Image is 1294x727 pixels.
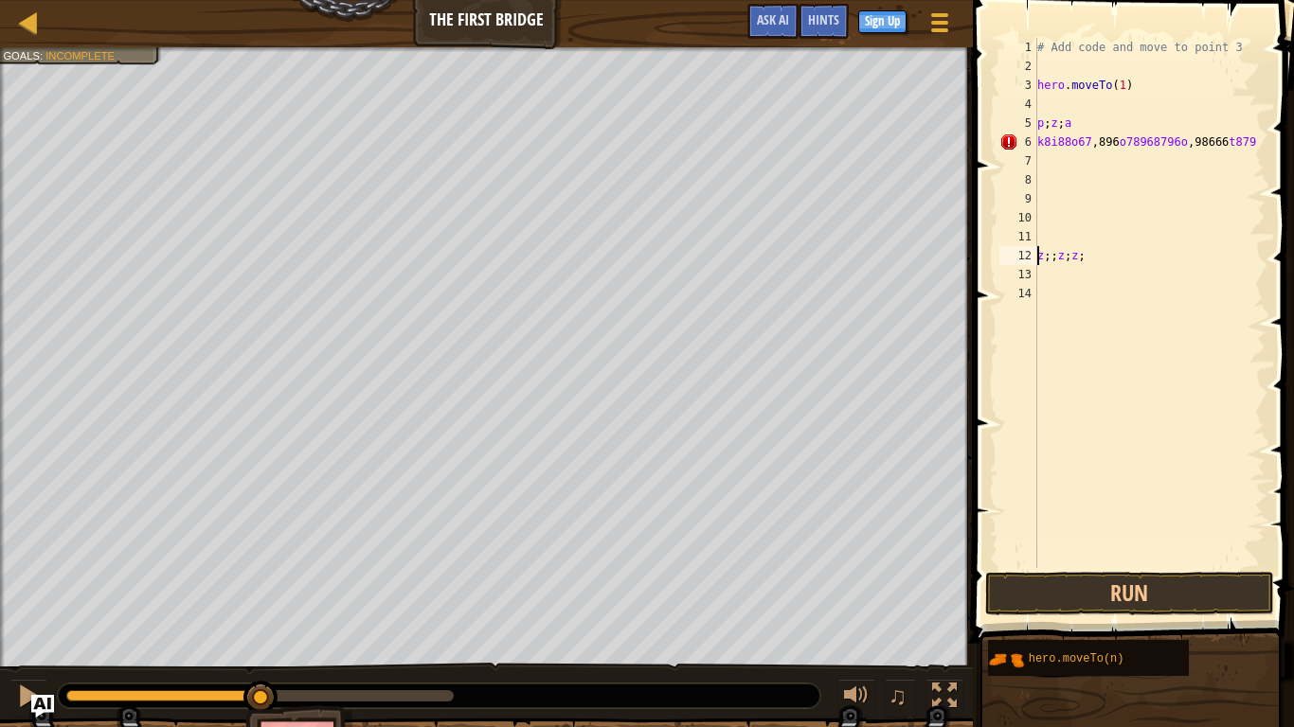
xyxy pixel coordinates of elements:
[999,227,1037,246] div: 11
[999,38,1037,57] div: 1
[889,682,908,710] span: ♫
[757,10,789,28] span: Ask AI
[999,133,1037,151] div: 6
[747,4,799,39] button: Ask AI
[45,49,115,62] span: Incomplete
[985,572,1274,615] button: Run
[999,151,1037,170] div: 7
[885,679,917,718] button: ♫
[988,642,1024,678] img: portrait.png
[40,49,45,62] span: :
[999,189,1037,208] div: 9
[837,679,875,718] button: Adjust volume
[1029,652,1124,665] span: hero.moveTo(n)
[31,695,54,718] button: Ask AI
[808,10,839,28] span: Hints
[999,57,1037,76] div: 2
[999,170,1037,189] div: 8
[999,95,1037,114] div: 4
[999,208,1037,227] div: 10
[858,10,907,33] button: Sign Up
[999,284,1037,303] div: 14
[999,114,1037,133] div: 5
[999,246,1037,265] div: 12
[3,49,40,62] span: Goals
[9,679,47,718] button: Ctrl + P: Pause
[999,76,1037,95] div: 3
[926,679,963,718] button: Toggle fullscreen
[999,265,1037,284] div: 13
[916,4,963,48] button: Show game menu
